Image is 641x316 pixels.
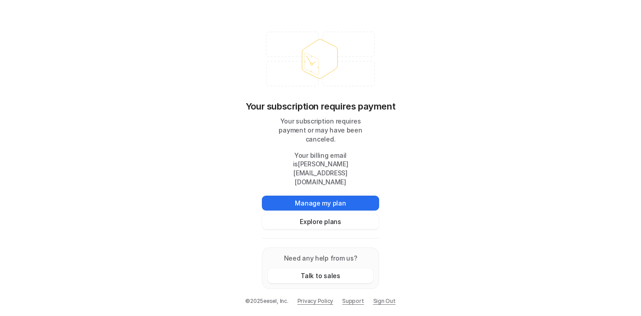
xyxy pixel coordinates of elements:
[262,151,379,187] p: Your billing email is [PERSON_NAME][EMAIL_ADDRESS][DOMAIN_NAME]
[262,196,379,211] button: Manage my plan
[246,100,395,113] p: Your subscription requires payment
[245,297,288,305] p: © 2025 eesel, Inc.
[342,297,364,305] span: Support
[268,268,373,283] button: Talk to sales
[373,297,396,305] a: Sign Out
[262,117,379,144] p: Your subscription requires payment or may have been canceled.
[262,214,379,229] button: Explore plans
[268,253,373,263] p: Need any help from us?
[298,297,334,305] a: Privacy Policy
